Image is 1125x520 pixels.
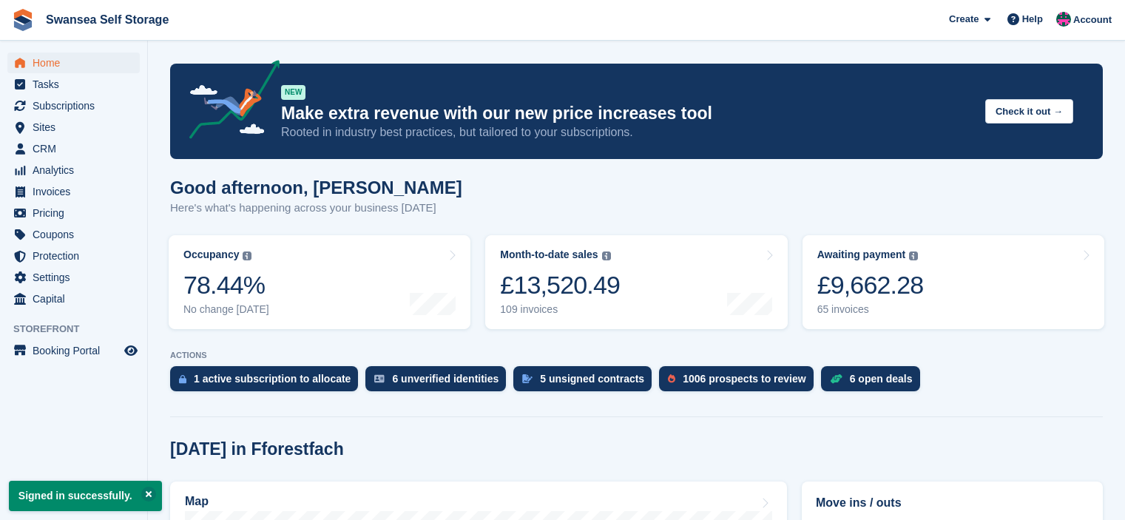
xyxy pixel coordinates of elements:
[949,12,979,27] span: Create
[500,303,620,316] div: 109 invoices
[817,270,924,300] div: £9,662.28
[522,374,533,383] img: contract_signature_icon-13c848040528278c33f63329250d36e43548de30e8caae1d1a13099fd9432cc5.svg
[170,439,344,459] h2: [DATE] in Fforestfach
[513,366,659,399] a: 5 unsigned contracts
[365,366,513,399] a: 6 unverified identities
[33,288,121,309] span: Capital
[243,251,251,260] img: icon-info-grey-7440780725fd019a000dd9b08b2336e03edf1995a4989e88bcd33f0948082b44.svg
[183,303,269,316] div: No change [DATE]
[7,340,140,361] a: menu
[9,481,162,511] p: Signed in successfully.
[485,235,787,329] a: Month-to-date sales £13,520.49 109 invoices
[179,374,186,384] img: active_subscription_to_allocate_icon-d502201f5373d7db506a760aba3b589e785aa758c864c3986d89f69b8ff3...
[33,117,121,138] span: Sites
[7,224,140,245] a: menu
[1056,12,1071,27] img: Paul Davies
[7,95,140,116] a: menu
[122,342,140,359] a: Preview store
[374,374,385,383] img: verify_identity-adf6edd0f0f0b5bbfe63781bf79b02c33cf7c696d77639b501bdc392416b5a36.svg
[194,373,351,385] div: 1 active subscription to allocate
[803,235,1104,329] a: Awaiting payment £9,662.28 65 invoices
[7,160,140,180] a: menu
[33,246,121,266] span: Protection
[33,203,121,223] span: Pricing
[7,74,140,95] a: menu
[33,224,121,245] span: Coupons
[817,303,924,316] div: 65 invoices
[185,495,209,508] h2: Map
[183,270,269,300] div: 78.44%
[830,374,842,384] img: deal-1b604bf984904fb50ccaf53a9ad4b4a5d6e5aea283cecdc64d6e3604feb123c2.svg
[281,85,305,100] div: NEW
[909,251,918,260] img: icon-info-grey-7440780725fd019a000dd9b08b2336e03edf1995a4989e88bcd33f0948082b44.svg
[12,9,34,31] img: stora-icon-8386f47178a22dfd0bd8f6a31ec36ba5ce8667c1dd55bd0f319d3a0aa187defe.svg
[668,374,675,383] img: prospect-51fa495bee0391a8d652442698ab0144808aea92771e9ea1ae160a38d050c398.svg
[392,373,499,385] div: 6 unverified identities
[602,251,611,260] img: icon-info-grey-7440780725fd019a000dd9b08b2336e03edf1995a4989e88bcd33f0948082b44.svg
[177,60,280,144] img: price-adjustments-announcement-icon-8257ccfd72463d97f412b2fc003d46551f7dbcb40ab6d574587a9cd5c0d94...
[33,53,121,73] span: Home
[33,74,121,95] span: Tasks
[7,246,140,266] a: menu
[169,235,470,329] a: Occupancy 78.44% No change [DATE]
[281,124,973,141] p: Rooted in industry best practices, but tailored to your subscriptions.
[985,99,1073,124] button: Check it out →
[821,366,928,399] a: 6 open deals
[7,138,140,159] a: menu
[1073,13,1112,27] span: Account
[7,181,140,202] a: menu
[850,373,913,385] div: 6 open deals
[40,7,175,32] a: Swansea Self Storage
[817,249,906,261] div: Awaiting payment
[170,200,462,217] p: Here's what's happening across your business [DATE]
[33,160,121,180] span: Analytics
[170,178,462,197] h1: Good afternoon, [PERSON_NAME]
[7,288,140,309] a: menu
[281,103,973,124] p: Make extra revenue with our new price increases tool
[500,249,598,261] div: Month-to-date sales
[540,373,644,385] div: 5 unsigned contracts
[33,267,121,288] span: Settings
[33,181,121,202] span: Invoices
[7,203,140,223] a: menu
[33,138,121,159] span: CRM
[1022,12,1043,27] span: Help
[816,494,1089,512] h2: Move ins / outs
[170,351,1103,360] p: ACTIONS
[13,322,147,337] span: Storefront
[33,95,121,116] span: Subscriptions
[7,267,140,288] a: menu
[183,249,239,261] div: Occupancy
[659,366,821,399] a: 1006 prospects to review
[500,270,620,300] div: £13,520.49
[683,373,806,385] div: 1006 prospects to review
[7,117,140,138] a: menu
[33,340,121,361] span: Booking Portal
[7,53,140,73] a: menu
[170,366,365,399] a: 1 active subscription to allocate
